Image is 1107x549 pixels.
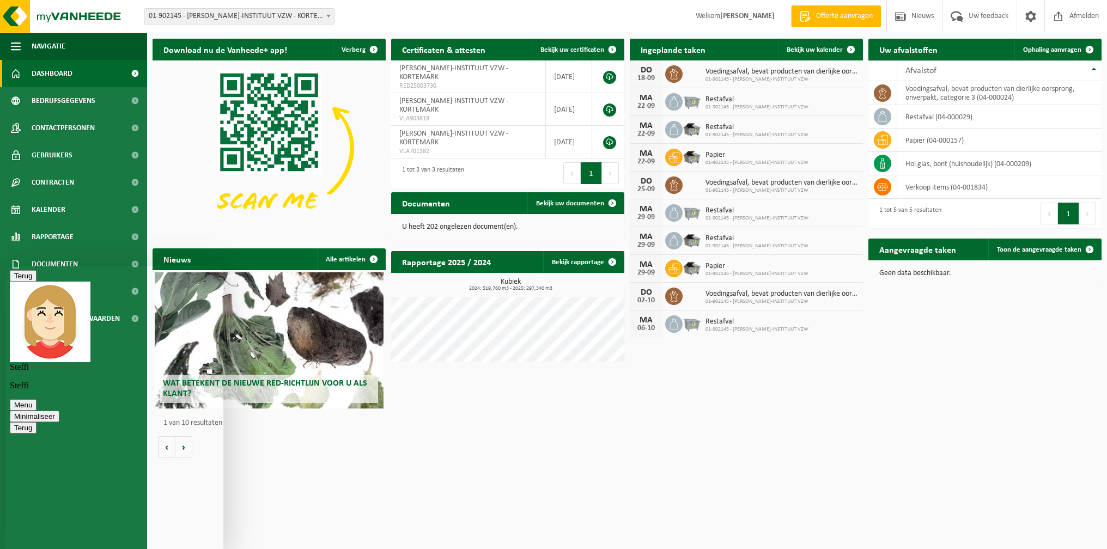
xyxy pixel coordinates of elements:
div: MA [635,149,657,158]
button: Verberg [333,39,385,60]
a: Bekijk uw documenten [527,192,623,214]
span: Papier [705,262,808,271]
img: WB-5000-GAL-GY-01 [683,119,701,138]
button: Next [602,162,619,184]
div: 22-09 [635,158,657,166]
h2: Uw afvalstoffen [868,39,948,60]
button: 1 [581,162,602,184]
span: 01-902145 - [PERSON_NAME]-INSTITUUT VZW [705,298,857,305]
h2: Certificaten & attesten [391,39,496,60]
span: Navigatie [32,33,65,60]
img: WB-2500-GAL-GY-01 [683,203,701,221]
span: Verberg [342,46,366,53]
div: 29-09 [635,213,657,221]
p: U heeft 202 ongelezen document(en). [402,223,613,231]
span: 01-902145 - MARGARETA-MARIA-INSTITUUT VZW - KORTEMARK [144,9,334,24]
div: MA [635,233,657,241]
span: Bekijk uw certificaten [540,46,604,53]
span: 01-902145 - [PERSON_NAME]-INSTITUUT VZW [705,215,808,222]
span: Documenten [32,251,78,278]
td: papier (04-000157) [897,129,1102,152]
span: 01-902145 - [PERSON_NAME]-INSTITUUT VZW [705,326,808,333]
img: Download de VHEPlus App [153,60,386,235]
span: Gebruikers [32,142,72,169]
span: Kalender [32,196,65,223]
span: RED25003730 [399,82,537,90]
h2: Download nu de Vanheede+ app! [153,39,298,60]
div: 1 tot 3 van 3 resultaten [397,161,464,185]
span: Toon de aangevraagde taken [997,246,1081,253]
span: Dashboard [32,60,72,87]
span: Afvalstof [905,66,936,75]
span: 01-902145 - [PERSON_NAME]-INSTITUUT VZW [705,76,857,83]
button: 1 [1058,203,1079,224]
div: MA [635,121,657,130]
div: 18-09 [635,75,657,82]
td: [DATE] [546,126,592,158]
img: WB-5000-GAL-GY-01 [683,230,701,249]
img: WB-5000-GAL-GY-01 [683,258,701,277]
td: [DATE] [546,93,592,126]
span: VLA903818 [399,114,537,123]
span: 01-902145 - [PERSON_NAME]-INSTITUUT VZW [705,160,808,166]
iframe: chat widget [5,266,223,549]
span: Voedingsafval, bevat producten van dierlijke oorsprong, onverpakt, categorie 3 [705,290,857,298]
td: hol glas, bont (huishoudelijk) (04-000209) [897,152,1102,175]
span: Restafval [705,123,808,132]
h2: Rapportage 2025 / 2024 [391,251,502,272]
a: Alle artikelen [317,248,385,270]
h2: Documenten [391,192,461,213]
div: 29-09 [635,241,657,249]
span: 01-902145 - MARGARETA-MARIA-INSTITUUT VZW - KORTEMARK [144,8,334,25]
td: restafval (04-000029) [897,105,1102,129]
a: Bekijk uw kalender [778,39,862,60]
div: 29-09 [635,269,657,277]
img: WB-5000-GAL-GY-01 [683,147,701,166]
a: Offerte aanvragen [791,5,881,27]
div: DO [635,177,657,186]
div: 25-09 [635,186,657,193]
span: VLA701382 [399,147,537,156]
span: 01-902145 - [PERSON_NAME]-INSTITUUT VZW [705,132,808,138]
div: DO [635,66,657,75]
a: Ophaling aanvragen [1014,39,1100,60]
p: Geen data beschikbaar. [879,270,1091,277]
span: Voedingsafval, bevat producten van dierlijke oorsprong, onverpakt, categorie 3 [705,179,857,187]
td: voedingsafval, bevat producten van dierlijke oorsprong, onverpakt, categorie 3 (04-000024) [897,81,1102,105]
a: Bekijk uw certificaten [532,39,623,60]
div: 06-10 [635,325,657,332]
span: Restafval [705,234,808,243]
span: Wat betekent de nieuwe RED-richtlijn voor u als klant? [163,379,367,398]
img: WB-2500-GAL-GY-01 [683,91,701,110]
span: 2024: 519,760 m3 - 2025: 297,340 m3 [397,286,624,291]
div: 22-09 [635,130,657,138]
span: Bekijk uw documenten [536,200,604,207]
div: MA [635,316,657,325]
td: [DATE] [546,60,592,93]
h2: Aangevraagde taken [868,239,967,260]
span: [PERSON_NAME]-INSTITUUT VZW - KORTEMARK [399,97,508,114]
span: 01-902145 - [PERSON_NAME]-INSTITUUT VZW [705,271,808,277]
button: Previous [1041,203,1058,224]
span: Ophaling aanvragen [1023,46,1081,53]
h3: Kubiek [397,278,624,291]
a: Toon de aangevraagde taken [988,239,1100,260]
span: Bekijk uw kalender [787,46,843,53]
div: 1 tot 5 van 5 resultaten [874,202,941,225]
span: Restafval [705,206,808,215]
div: MA [635,94,657,102]
strong: [PERSON_NAME] [720,12,775,20]
span: 01-902145 - [PERSON_NAME]-INSTITUUT VZW [705,104,808,111]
